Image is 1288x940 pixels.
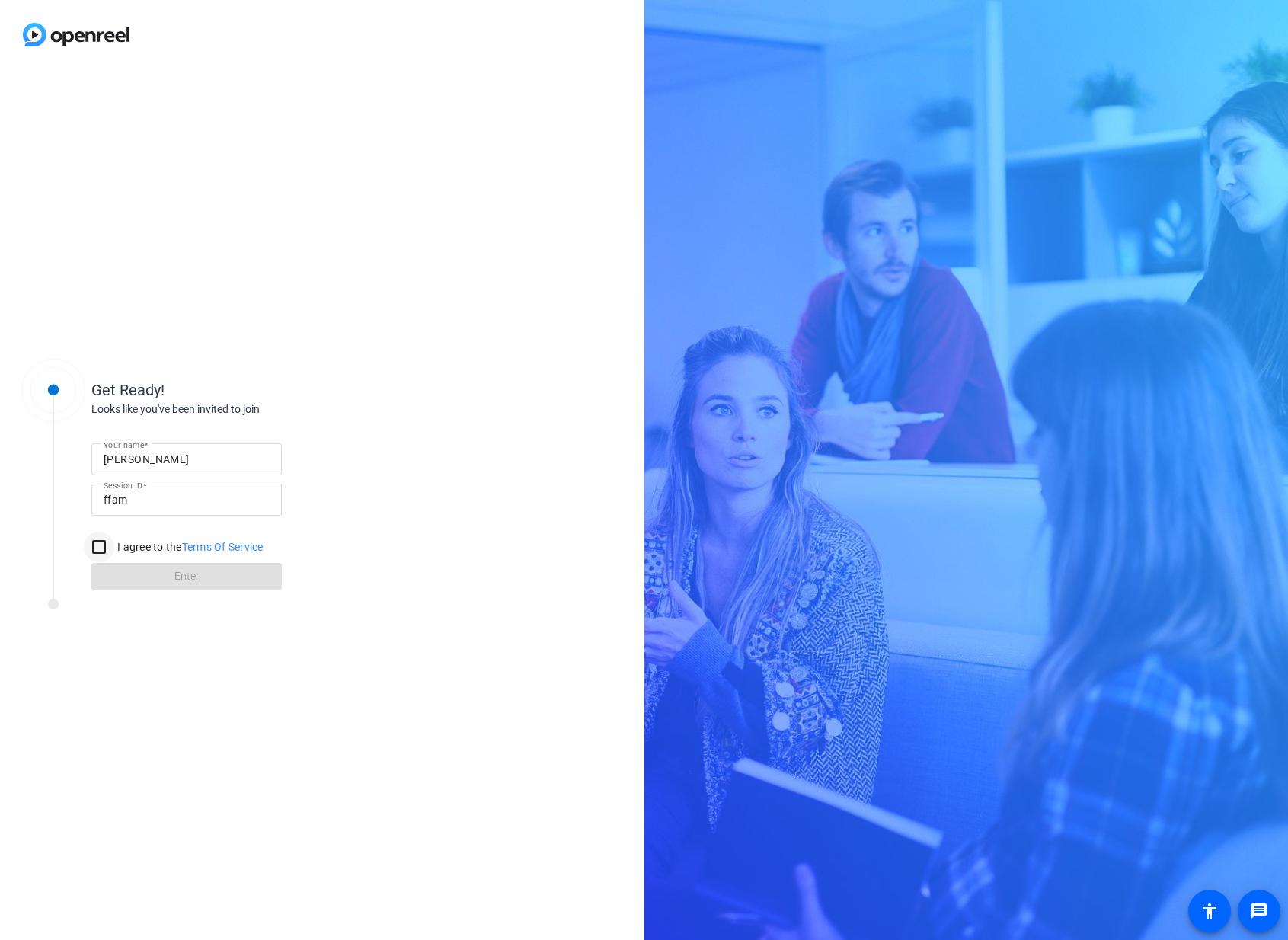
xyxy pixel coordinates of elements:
[91,379,396,401] div: Get Ready!
[1200,902,1219,920] mat-icon: accessibility
[1250,902,1268,920] mat-icon: message
[114,539,264,555] label: I agree to the
[104,440,144,449] mat-label: Your name
[182,541,264,553] a: Terms Of Service
[104,481,142,490] mat-label: Session ID
[91,401,396,417] div: Looks like you've been invited to join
